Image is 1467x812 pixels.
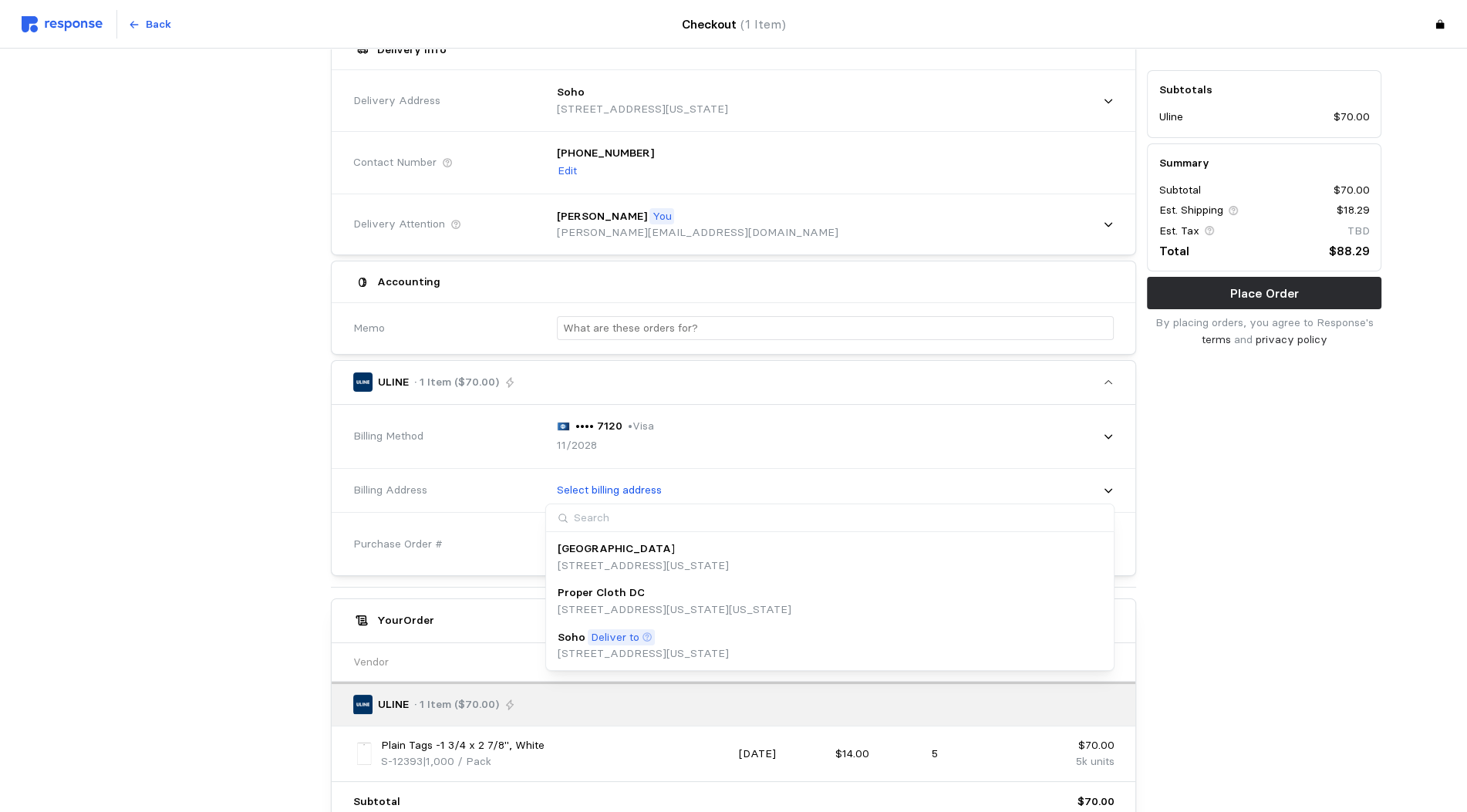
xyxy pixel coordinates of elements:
h4: Checkout [682,15,786,34]
p: TBD [1347,223,1370,240]
p: $70.00 [1334,182,1370,199]
span: Delivery Address [353,93,440,110]
p: Subtotal [1158,182,1200,199]
p: Soho [557,629,585,646]
span: Memo [353,320,385,337]
p: [PHONE_NUMBER] [557,145,654,162]
p: You [653,208,672,225]
p: 11/2028 [557,437,597,454]
p: Plain Tags -1 3/4 x 2 7/8", White [381,737,545,754]
p: Vendor [353,654,389,671]
p: [STREET_ADDRESS][US_STATE] [557,645,728,662]
p: Deliver to [590,629,639,646]
p: Est. Shipping [1158,203,1222,220]
p: •••• 7120 [575,418,622,435]
span: Purchase Order # [353,536,443,553]
input: What are these orders for? [563,317,1108,339]
span: S-12393 [381,754,423,768]
button: YourOrder [332,599,1136,642]
p: $70.00 [1077,793,1114,810]
span: Billing Method [353,428,423,445]
p: [GEOGRAPHIC_DATA] [557,541,674,558]
p: · 1 Item ($70.00) [414,374,499,391]
p: [STREET_ADDRESS][US_STATE] [557,101,728,118]
p: $70.00 [1334,110,1370,126]
input: Search [546,504,1113,533]
div: ULINE· 1 Item ($70.00) [332,405,1136,575]
button: Place Order [1147,277,1381,309]
h5: Subtotals [1158,82,1370,98]
p: ULINE [378,374,409,391]
h5: Summary [1158,155,1370,171]
p: $88.29 [1329,241,1370,261]
span: Contact Number [353,154,437,171]
p: $70.00 [1028,737,1114,754]
span: Delivery Attention [353,216,445,233]
p: Proper Cloth DC [557,585,644,601]
p: $18.29 [1337,203,1370,220]
button: Edit [557,162,578,180]
button: Back [120,10,180,39]
p: Total [1158,241,1189,261]
p: $14.00 [835,746,921,763]
p: Uline [1158,110,1182,126]
p: Subtotal [353,793,400,810]
button: ULINE· 1 Item ($70.00) [332,361,1136,404]
a: privacy policy [1256,332,1327,346]
p: • Visa [628,418,654,435]
p: 5k units [1028,753,1114,770]
p: By placing orders, you agree to Response's and [1147,315,1381,348]
p: [PERSON_NAME][EMAIL_ADDRESS][DOMAIN_NAME] [557,224,838,241]
p: Soho [557,84,585,101]
img: S-12393 [353,743,376,765]
span: | 1,000 / Pack [423,754,491,768]
span: (1 Item) [740,17,786,32]
span: Billing Address [353,482,427,499]
h5: Accounting [377,274,440,290]
p: Est. Tax [1158,223,1199,240]
p: [PERSON_NAME] [557,208,647,225]
h5: Your Order [377,612,434,628]
p: [DATE] [739,746,825,763]
p: 5 [932,746,1017,763]
h5: Delivery Info [377,42,447,58]
p: Select billing address [557,482,662,499]
p: · 1 Item ($70.00) [414,696,499,713]
p: Edit [558,163,577,180]
p: [STREET_ADDRESS][US_STATE][US_STATE] [557,601,791,618]
p: [STREET_ADDRESS][US_STATE] [557,558,728,574]
img: svg%3e [22,16,103,32]
img: svg%3e [557,422,571,431]
p: Back [146,16,171,33]
p: ULINE [378,696,409,713]
p: Place Order [1230,284,1299,303]
a: terms [1202,332,1231,346]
